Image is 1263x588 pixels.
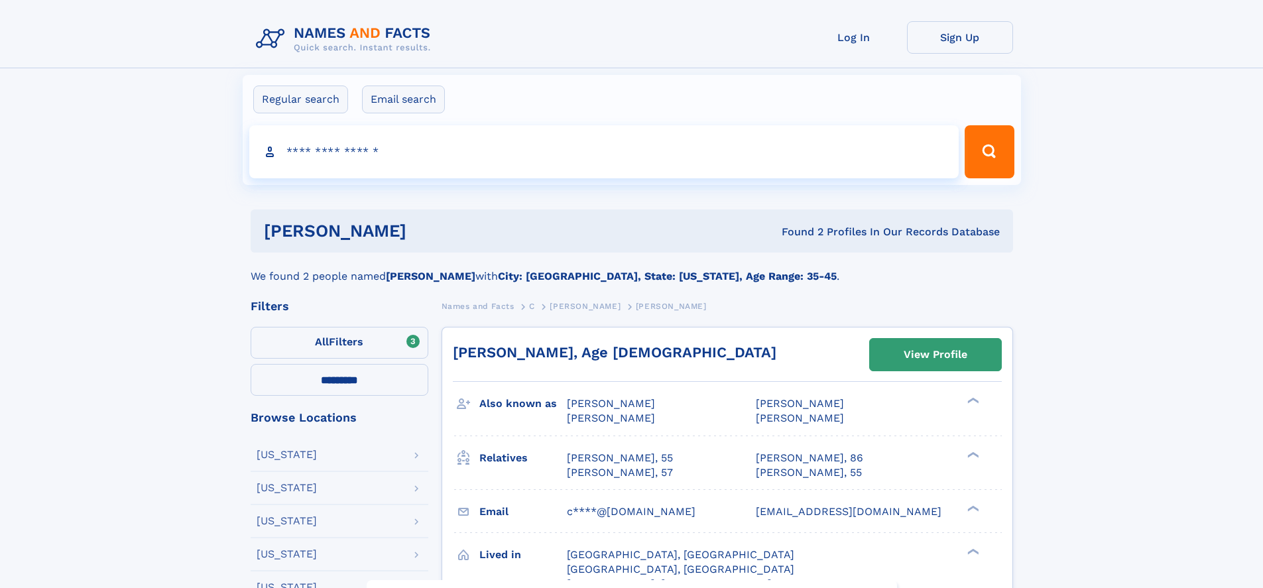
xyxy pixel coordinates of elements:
[251,327,428,359] label: Filters
[567,412,655,424] span: [PERSON_NAME]
[453,344,776,361] a: [PERSON_NAME], Age [DEMOGRAPHIC_DATA]
[251,21,442,57] img: Logo Names and Facts
[870,339,1001,371] a: View Profile
[567,465,673,480] a: [PERSON_NAME], 57
[315,335,329,348] span: All
[567,451,673,465] a: [PERSON_NAME], 55
[756,505,941,518] span: [EMAIL_ADDRESS][DOMAIN_NAME]
[251,253,1013,284] div: We found 2 people named with .
[257,516,317,526] div: [US_STATE]
[257,483,317,493] div: [US_STATE]
[567,548,794,561] span: [GEOGRAPHIC_DATA], [GEOGRAPHIC_DATA]
[251,412,428,424] div: Browse Locations
[479,500,567,523] h3: Email
[479,447,567,469] h3: Relatives
[550,298,621,314] a: [PERSON_NAME]
[801,21,907,54] a: Log In
[594,225,1000,239] div: Found 2 Profiles In Our Records Database
[529,298,535,314] a: C
[251,300,428,312] div: Filters
[253,86,348,113] label: Regular search
[567,397,655,410] span: [PERSON_NAME]
[442,298,514,314] a: Names and Facts
[964,450,980,459] div: ❯
[498,270,837,282] b: City: [GEOGRAPHIC_DATA], State: [US_STATE], Age Range: 35-45
[479,392,567,415] h3: Also known as
[550,302,621,311] span: [PERSON_NAME]
[964,547,980,556] div: ❯
[386,270,475,282] b: [PERSON_NAME]
[904,339,967,370] div: View Profile
[756,397,844,410] span: [PERSON_NAME]
[756,412,844,424] span: [PERSON_NAME]
[529,302,535,311] span: C
[479,544,567,566] h3: Lived in
[249,125,959,178] input: search input
[257,549,317,559] div: [US_STATE]
[907,21,1013,54] a: Sign Up
[756,451,863,465] a: [PERSON_NAME], 86
[756,465,862,480] a: [PERSON_NAME], 55
[964,504,980,512] div: ❯
[264,223,594,239] h1: [PERSON_NAME]
[965,125,1014,178] button: Search Button
[257,449,317,460] div: [US_STATE]
[362,86,445,113] label: Email search
[964,396,980,405] div: ❯
[636,302,707,311] span: [PERSON_NAME]
[567,563,794,575] span: [GEOGRAPHIC_DATA], [GEOGRAPHIC_DATA]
